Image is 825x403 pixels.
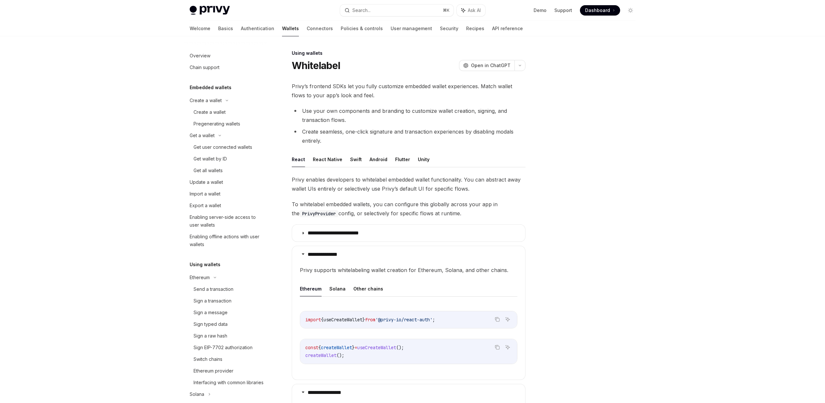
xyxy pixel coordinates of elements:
[194,320,228,328] div: Sign typed data
[443,8,450,13] span: ⌘ K
[190,21,210,36] a: Welcome
[190,52,210,60] div: Overview
[194,143,252,151] div: Get user connected wallets
[580,5,620,16] a: Dashboard
[190,64,219,71] div: Chain support
[534,7,547,14] a: Demo
[353,281,383,296] button: Other chains
[324,317,362,323] span: useCreateWallet
[440,21,458,36] a: Security
[184,50,267,62] a: Overview
[329,281,346,296] button: Solana
[370,152,387,167] button: Android
[194,120,240,128] div: Pregenerating wallets
[194,108,226,116] div: Create a wallet
[341,21,383,36] a: Policies & controls
[190,132,215,139] div: Get a wallet
[355,345,357,350] span: =
[184,62,267,73] a: Chain support
[194,167,223,174] div: Get all wallets
[194,367,233,375] div: Ethereum provider
[292,82,525,100] span: Privy’s frontend SDKs let you fully customize embedded wallet experiences. Match wallet flows to ...
[184,342,267,353] a: Sign EIP-7702 authorization
[305,352,336,358] span: createWallet
[184,141,267,153] a: Get user connected wallets
[194,155,227,163] div: Get wallet by ID
[321,345,352,350] span: createWallet
[184,377,267,388] a: Interfacing with common libraries
[503,315,512,324] button: Ask AI
[466,21,484,36] a: Recipes
[184,211,267,231] a: Enabling server-side access to user wallets
[554,7,572,14] a: Support
[432,317,435,323] span: ;
[493,343,501,351] button: Copy the contents from the code block
[194,355,222,363] div: Switch chains
[184,295,267,307] a: Sign a transaction
[391,21,432,36] a: User management
[190,233,264,248] div: Enabling offline actions with user wallets
[362,317,365,323] span: }
[336,352,344,358] span: ();
[492,21,523,36] a: API reference
[292,127,525,145] li: Create seamless, one-click signature and transaction experiences by disabling modals entirely.
[184,365,267,377] a: Ethereum provider
[468,7,481,14] span: Ask AI
[184,231,267,250] a: Enabling offline actions with user wallets
[190,390,204,398] div: Solana
[457,5,485,16] button: Ask AI
[352,345,355,350] span: }
[184,283,267,295] a: Send a transaction
[282,21,299,36] a: Wallets
[300,266,517,275] span: Privy supports whitelabeling wallet creation for Ethereum, Solana, and other chains.
[305,317,321,323] span: import
[190,6,230,15] img: light logo
[218,21,233,36] a: Basics
[184,330,267,342] a: Sign a raw hash
[340,5,454,16] button: Search...⌘K
[300,210,338,217] code: PrivyProvider
[318,345,321,350] span: {
[585,7,610,14] span: Dashboard
[194,285,233,293] div: Send a transaction
[292,60,340,71] h1: Whitelabel
[625,5,636,16] button: Toggle dark mode
[292,106,525,124] li: Use your own components and branding to customize wallet creation, signing, and transaction flows.
[184,153,267,165] a: Get wallet by ID
[503,343,512,351] button: Ask AI
[190,274,210,281] div: Ethereum
[313,152,342,167] button: React Native
[184,318,267,330] a: Sign typed data
[292,200,525,218] span: To whitelabel embedded wallets, you can configure this globally across your app in the config, or...
[365,317,375,323] span: from
[190,97,222,104] div: Create a wallet
[194,297,231,305] div: Sign a transaction
[321,317,324,323] span: {
[194,379,264,386] div: Interfacing with common libraries
[184,106,267,118] a: Create a wallet
[194,344,253,351] div: Sign EIP-7702 authorization
[190,190,220,198] div: Import a wallet
[190,202,221,209] div: Export a wallet
[350,152,362,167] button: Swift
[292,246,525,380] details: **** **** *****Privy supports whitelabeling wallet creation for Ethereum, Solana, and other chain...
[184,176,267,188] a: Update a wallet
[184,165,267,176] a: Get all wallets
[292,152,305,167] button: React
[190,261,220,268] h5: Using wallets
[357,345,396,350] span: useCreateWallet
[395,152,410,167] button: Flutter
[184,353,267,365] a: Switch chains
[190,178,223,186] div: Update a wallet
[194,309,228,316] div: Sign a message
[418,152,430,167] button: Unity
[305,345,318,350] span: const
[241,21,274,36] a: Authentication
[471,62,511,69] span: Open in ChatGPT
[292,175,525,193] span: Privy enables developers to whitelabel embedded wallet functionality. You can abstract away walle...
[190,213,264,229] div: Enabling server-side access to user wallets
[300,281,322,296] button: Ethereum
[184,307,267,318] a: Sign a message
[459,60,514,71] button: Open in ChatGPT
[493,315,501,324] button: Copy the contents from the code block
